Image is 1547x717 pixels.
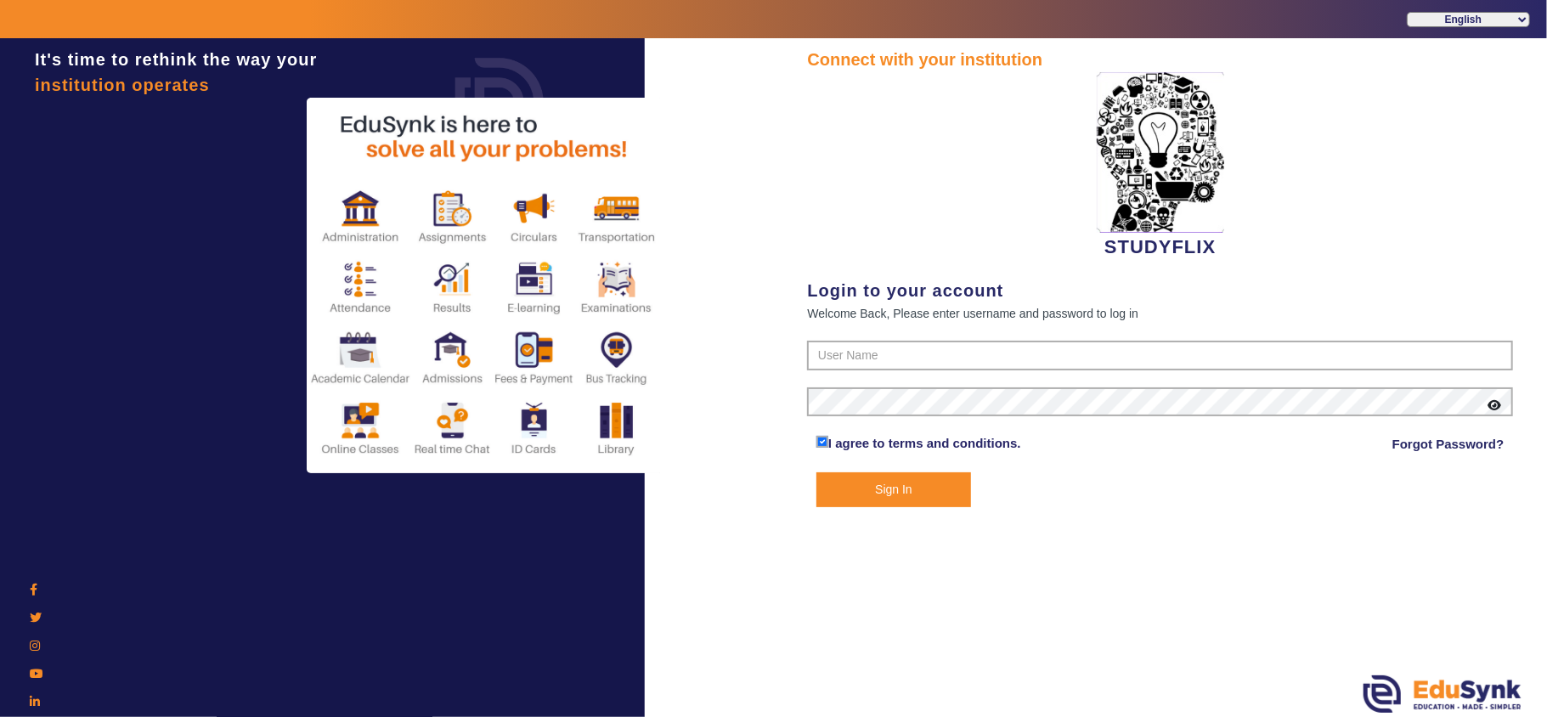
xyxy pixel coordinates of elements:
div: Welcome Back, Please enter username and password to log in [807,303,1513,324]
a: Forgot Password? [1392,434,1505,454]
div: Login to your account [807,278,1513,303]
button: Sign In [816,472,971,507]
img: edusynk.png [1364,675,1522,713]
input: User Name [807,341,1513,371]
div: Connect with your institution [807,47,1513,72]
a: I agree to terms and conditions. [828,436,1021,450]
img: 2da83ddf-6089-4dce-a9e2-416746467bdd [1097,72,1224,233]
div: STUDYFLIX [807,72,1513,261]
span: institution operates [35,76,210,94]
span: It's time to rethink the way your [35,50,317,69]
img: login.png [436,38,563,166]
img: login2.png [307,98,663,473]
